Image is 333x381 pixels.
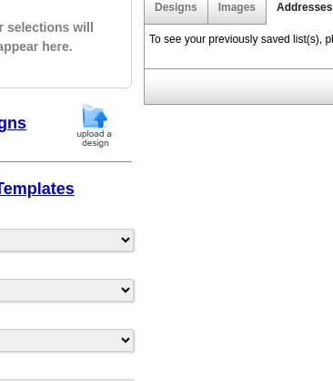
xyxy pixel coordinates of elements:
[71,102,118,149] img: upload-design
[218,1,256,14] a: Images
[277,1,332,14] a: Addresses
[155,1,197,14] a: Designs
